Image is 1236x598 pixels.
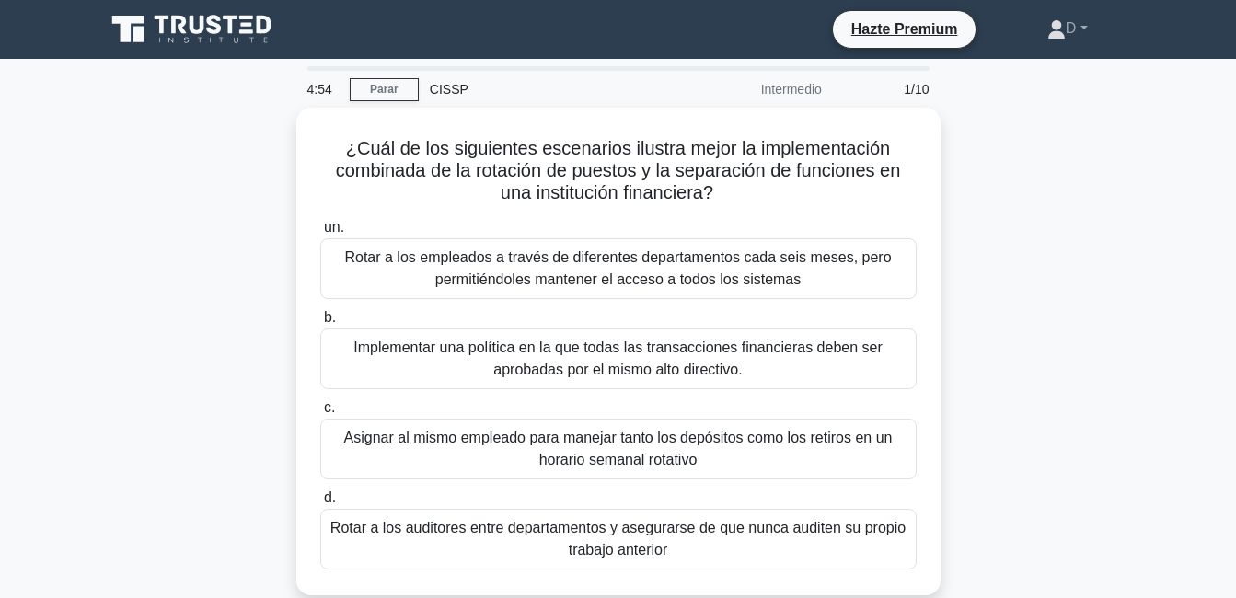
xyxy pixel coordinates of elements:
span: un. [324,219,344,235]
span: b. [324,309,336,325]
div: Rotar a los auditores entre departamentos y asegurarse de que nunca auditen su propio trabajo ant... [320,509,917,569]
div: Intermedio [672,71,833,108]
a: D [1003,10,1132,47]
div: 4:54 [296,71,350,108]
span: d. [324,489,336,505]
div: CISSP [419,71,672,108]
font: D [1066,20,1077,36]
font: ¿Cuál de los siguientes escenarios ilustra mejor la implementación combinada de la rotación de pu... [336,138,901,202]
div: Rotar a los empleados a través de diferentes departamentos cada seis meses, pero permitiéndoles m... [320,238,917,299]
a: Parar [350,78,419,101]
div: 1/10 [833,71,941,108]
div: Asignar al mismo empleado para manejar tanto los depósitos como los retiros en un horario semanal... [320,419,917,479]
div: Implementar una política en la que todas las transacciones financieras deben ser aprobadas por el... [320,328,917,389]
a: Hazte Premium [840,17,969,40]
span: c. [324,399,335,415]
